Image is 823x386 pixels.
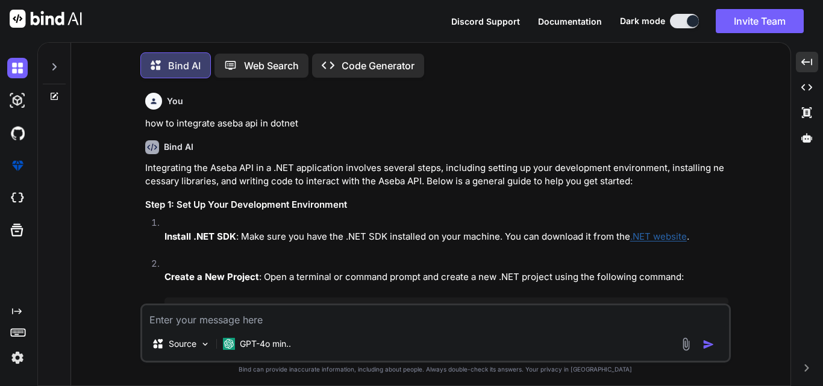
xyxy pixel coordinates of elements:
h6: You [167,95,183,107]
h3: Step 1: Set Up Your Development Environment [145,198,728,212]
p: Web Search [244,58,299,73]
img: cloudideIcon [7,188,28,208]
p: GPT-4o min.. [240,338,291,350]
img: Pick Models [200,339,210,349]
img: icon [703,338,715,350]
button: Invite Team [716,9,804,33]
p: : Make sure you have the .NET SDK installed on your machine. You can download it from the . [164,230,728,244]
img: attachment [679,337,693,351]
img: premium [7,155,28,176]
p: Source [169,338,196,350]
p: Code Generator [342,58,415,73]
strong: Install .NET SDK [164,231,236,242]
h6: Bind AI [164,141,193,153]
img: GPT-4o mini [223,338,235,350]
p: how to integrate aseba api in dotnet [145,117,728,131]
img: Bind AI [10,10,82,28]
p: : Open a terminal or command prompt and create a new .NET project using the following command: [164,270,728,284]
button: Documentation [538,15,602,28]
strong: Create a New Project [164,271,259,282]
img: copy [693,303,703,313]
img: darkAi-studio [7,90,28,111]
img: githubDark [7,123,28,143]
p: Bind AI [168,58,201,73]
img: darkChat [7,58,28,78]
p: Integrating the Aseba API in a .NET application involves several steps, including setting up your... [145,161,728,188]
span: Dark mode [620,15,665,27]
p: Bind can provide inaccurate information, including about people. Always double-check its answers.... [140,365,731,374]
a: .NET website [630,231,687,242]
button: Discord Support [451,15,520,28]
img: settings [7,347,28,368]
span: Documentation [538,16,602,26]
img: Open in Browser [708,302,719,313]
span: Discord Support [451,16,520,26]
span: Bash [174,303,191,313]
